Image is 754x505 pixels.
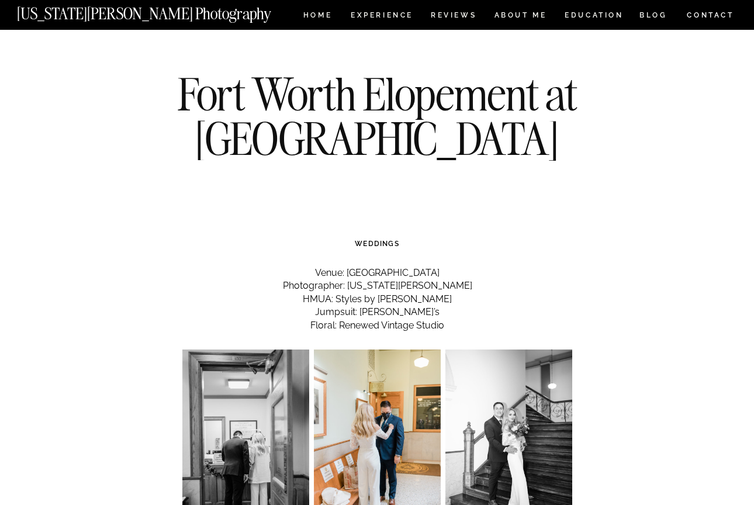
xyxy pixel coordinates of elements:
[17,6,310,16] a: [US_STATE][PERSON_NAME] Photography
[639,12,667,22] a: BLOG
[351,12,412,22] a: Experience
[431,12,475,22] a: REVIEWS
[355,240,399,248] a: WEDDINGS
[182,267,572,332] p: Venue: [GEOGRAPHIC_DATA] Photographer: [US_STATE][PERSON_NAME] HMUA: Styles by [PERSON_NAME] Jump...
[165,72,589,160] h1: Fort Worth Elopement at [GEOGRAPHIC_DATA]
[494,12,547,22] a: ABOUT ME
[563,12,625,22] a: EDUCATION
[686,9,735,22] a: CONTACT
[301,12,334,22] a: HOME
